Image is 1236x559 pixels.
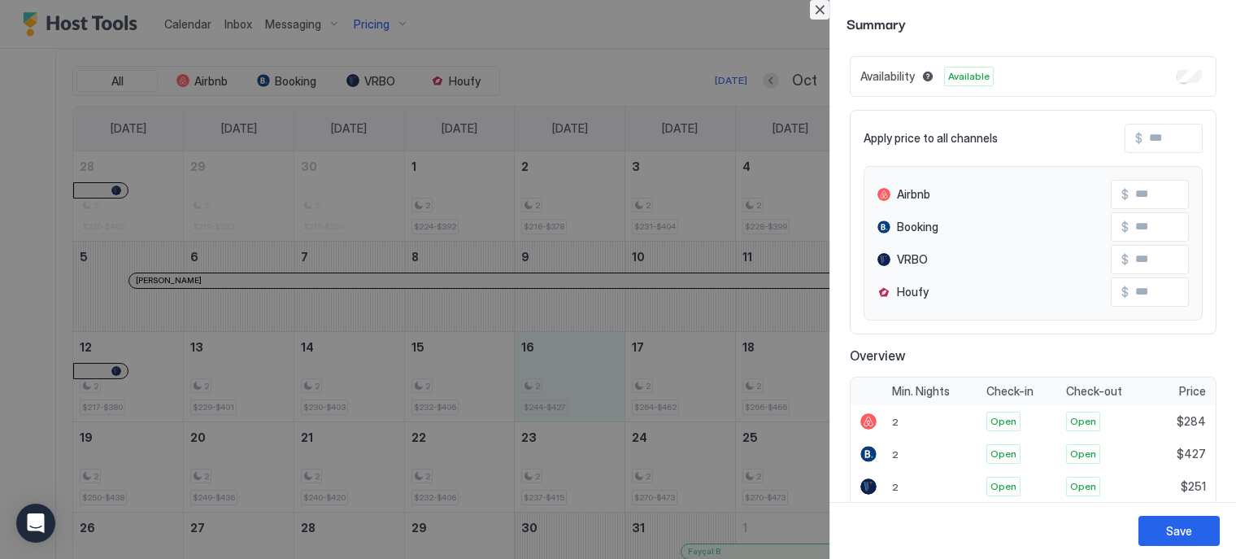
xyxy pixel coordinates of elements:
span: $ [1121,187,1129,202]
span: Open [1070,447,1096,461]
span: $ [1121,252,1129,267]
span: Apply price to all channels [864,131,998,146]
span: $284 [1177,414,1206,429]
span: 2 [892,448,899,461]
span: Open [990,479,1016,494]
span: Available [948,69,990,84]
span: Open [990,447,1016,461]
span: Booking [897,220,938,234]
span: 2 [892,416,899,428]
span: VRBO [897,252,928,267]
button: Save [1138,516,1220,546]
span: Price [1179,384,1206,399]
button: Blocked dates override all pricing rules and remain unavailable until manually unblocked [918,67,938,86]
span: 2 [892,481,899,493]
span: $ [1135,131,1142,146]
span: Overview [850,347,1216,364]
span: Open [1070,479,1096,494]
span: Check-out [1066,384,1122,399]
span: Min. Nights [892,384,950,399]
span: Houfy [897,285,929,299]
span: $ [1121,285,1129,299]
span: $ [1121,220,1129,234]
span: Airbnb [897,187,930,202]
span: Open [990,414,1016,429]
span: Availability [860,69,915,84]
span: $251 [1181,479,1206,494]
span: Check-in [986,384,1034,399]
span: Open [1070,414,1096,429]
span: $427 [1177,447,1206,461]
span: Summary [846,13,1220,33]
div: Open Intercom Messenger [16,504,55,543]
div: Save [1166,522,1192,539]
